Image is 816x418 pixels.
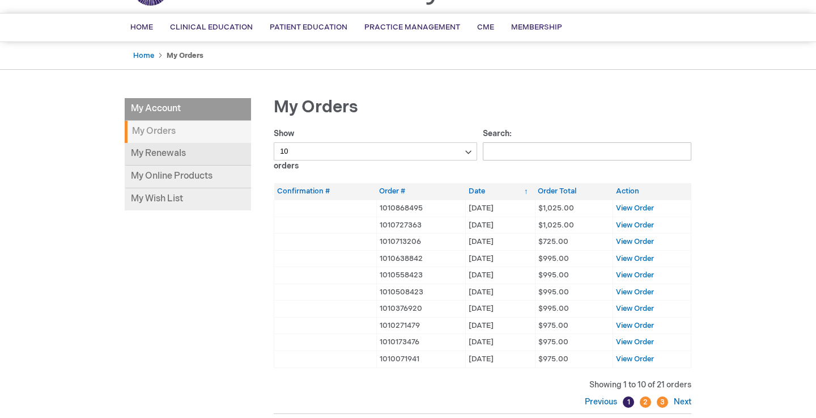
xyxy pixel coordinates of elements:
td: 1010558423 [376,267,465,284]
td: [DATE] [466,234,535,251]
a: View Order [616,254,654,263]
a: Next [671,397,691,407]
td: [DATE] [466,284,535,301]
th: Action: activate to sort column ascending [613,183,691,200]
a: My Wish List [125,188,251,210]
input: Search: [483,142,692,161]
td: 1010868495 [376,200,465,217]
strong: My Orders [167,51,203,60]
span: Clinical Education [170,23,253,32]
td: [DATE] [466,250,535,267]
a: 2 [640,396,651,408]
td: 1010727363 [376,217,465,234]
label: Search: [483,129,692,156]
span: Membership [511,23,562,32]
span: $1,025.00 [538,221,574,230]
td: 1010376920 [376,301,465,318]
span: CME [477,23,494,32]
label: Show orders [274,129,477,171]
td: [DATE] [466,217,535,234]
strong: My Orders [125,121,251,143]
td: [DATE] [466,317,535,334]
td: [DATE] [466,200,535,217]
select: Showorders [274,142,477,161]
th: Date: activate to sort column ascending [466,183,535,200]
a: View Order [616,204,654,213]
a: 3 [657,396,668,408]
td: [DATE] [466,267,535,284]
div: Showing 1 to 10 of 21 orders [274,379,691,391]
a: View Order [616,221,654,230]
span: $975.00 [538,337,568,347]
span: Patient Education [270,23,347,32]
span: $975.00 [538,321,568,330]
td: [DATE] [466,334,535,351]
a: View Order [616,288,654,297]
span: My Orders [274,97,358,117]
td: 1010071941 [376,351,465,368]
a: View Order [616,321,654,330]
a: My Online Products [125,166,251,188]
a: 1 [623,396,634,408]
a: Home [133,51,154,60]
span: $995.00 [538,254,569,263]
td: 1010173476 [376,334,465,351]
span: $995.00 [538,271,569,280]
td: 1010638842 [376,250,465,267]
td: 1010713206 [376,234,465,251]
a: View Order [616,337,654,347]
span: $995.00 [538,288,569,297]
span: $725.00 [538,237,568,246]
a: View Order [616,271,654,280]
th: Order #: activate to sort column ascending [376,183,465,200]
td: 1010271479 [376,317,465,334]
a: View Order [616,304,654,313]
td: 1010508423 [376,284,465,301]
span: Practice Management [364,23,460,32]
span: Home [130,23,153,32]
span: $975.00 [538,354,568,364]
a: My Renewals [125,143,251,166]
td: [DATE] [466,351,535,368]
a: Previous [585,397,620,407]
td: [DATE] [466,301,535,318]
a: View Order [616,237,654,246]
span: $995.00 [538,304,569,313]
a: View Order [616,354,654,364]
th: Confirmation #: activate to sort column ascending [274,183,377,200]
span: $1,025.00 [538,204,574,213]
th: Order Total: activate to sort column ascending [535,183,613,200]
